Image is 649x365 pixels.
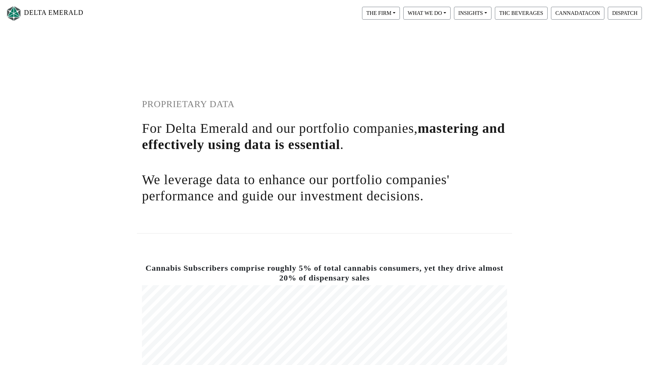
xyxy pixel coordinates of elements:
[362,7,400,20] button: THE FIRM
[142,263,507,283] h4: Cannabis Subscribers comprise roughly 5% of total cannabis consumers, yet they drive almost 20% o...
[403,7,451,20] button: WHAT WE DO
[454,7,491,20] button: INSIGHTS
[142,172,507,204] h1: We leverage data to enhance our portfolio companies' performance and guide our investment decisions.
[549,10,606,16] a: CANNADATACON
[5,3,83,24] a: DELTA EMERALD
[142,99,507,110] h1: PROPRIETARY DATA
[493,10,549,16] a: THC BEVERAGES
[5,4,22,22] img: Logo
[495,7,548,20] button: THC BEVERAGES
[606,10,644,16] a: DISPATCH
[608,7,642,20] button: DISPATCH
[551,7,604,20] button: CANNADATACON
[142,120,507,153] h1: For Delta Emerald and our portfolio companies, .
